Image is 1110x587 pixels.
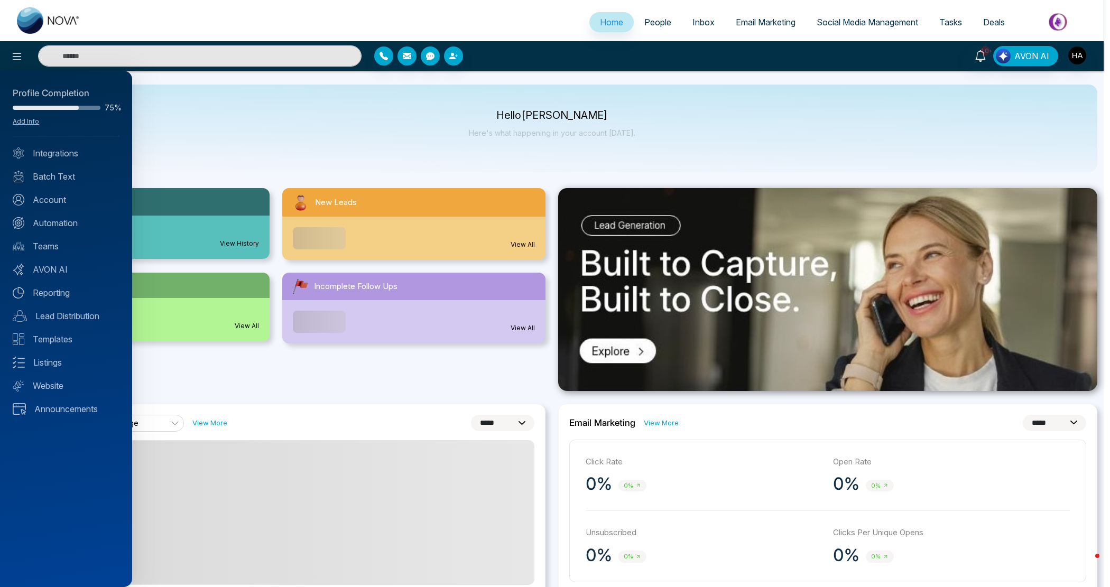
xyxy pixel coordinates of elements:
a: Automation [13,217,119,229]
a: Website [13,379,119,392]
img: Templates.svg [13,333,24,345]
a: Lead Distribution [13,310,119,322]
img: Account.svg [13,194,24,206]
img: team.svg [13,240,24,252]
img: Avon-AI.svg [13,264,24,275]
a: AVON AI [13,263,119,276]
a: Templates [13,333,119,346]
div: Profile Completion [13,87,119,100]
a: Reporting [13,286,119,299]
img: Website.svg [13,380,24,392]
img: Listings.svg [13,357,25,368]
a: Announcements [13,403,119,415]
img: announcements.svg [13,403,26,415]
span: 75% [105,104,119,111]
img: Automation.svg [13,217,24,229]
a: Account [13,193,119,206]
a: Listings [13,356,119,369]
img: Reporting.svg [13,287,24,299]
img: batch_text_white.png [13,171,24,182]
a: Add Info [13,117,39,125]
iframe: Intercom live chat [1074,551,1099,576]
a: Integrations [13,147,119,160]
img: Lead-dist.svg [13,310,27,322]
img: Integrated.svg [13,147,24,159]
a: Teams [13,240,119,253]
a: Batch Text [13,170,119,183]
